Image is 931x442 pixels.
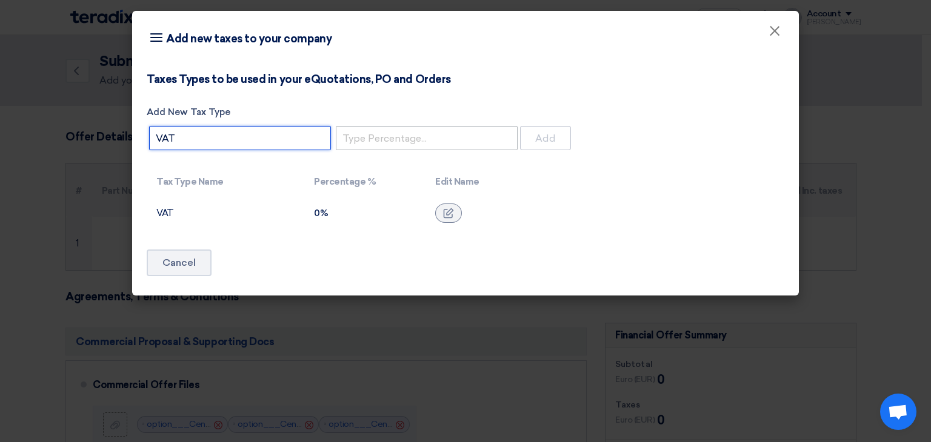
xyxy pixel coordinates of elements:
[314,208,328,219] font: 0%
[336,126,518,150] input: Type Percentage...
[149,126,331,150] input: Type Name...
[156,176,224,187] font: Tax Type Name
[162,257,196,268] font: Cancel
[147,107,230,117] font: Add New Tax Type
[147,73,451,86] font: Taxes Types to be used in your eQuotations, PO and Orders
[314,176,376,187] font: Percentage %
[535,133,556,144] font: Add
[166,32,332,45] font: Add new taxes to your company
[435,176,479,187] font: Edit Name
[769,22,781,46] font: ×
[156,208,174,219] font: VAT
[880,394,916,430] a: Open chat
[759,19,790,44] button: Close
[520,126,571,150] button: Add
[147,249,212,276] button: Cancel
